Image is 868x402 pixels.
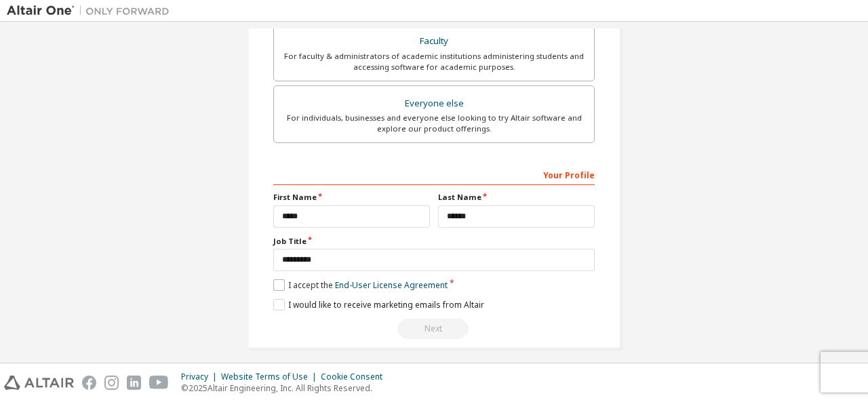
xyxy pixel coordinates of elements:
div: Everyone else [282,94,586,113]
div: Faculty [282,32,586,51]
div: Cookie Consent [321,371,391,382]
label: First Name [273,192,430,203]
div: Fix issues to continue [273,319,595,339]
label: Job Title [273,236,595,247]
div: Website Terms of Use [221,371,321,382]
label: I would like to receive marketing emails from Altair [273,299,484,310]
img: linkedin.svg [127,376,141,390]
label: Last Name [438,192,595,203]
label: I accept the [273,279,448,291]
img: Altair One [7,4,176,18]
img: altair_logo.svg [4,376,74,390]
img: facebook.svg [82,376,96,390]
div: For faculty & administrators of academic institutions administering students and accessing softwa... [282,51,586,73]
div: For individuals, businesses and everyone else looking to try Altair software and explore our prod... [282,113,586,134]
div: Your Profile [273,163,595,185]
p: © 2025 Altair Engineering, Inc. All Rights Reserved. [181,382,391,394]
img: instagram.svg [104,376,119,390]
div: Privacy [181,371,221,382]
img: youtube.svg [149,376,169,390]
a: End-User License Agreement [335,279,448,291]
